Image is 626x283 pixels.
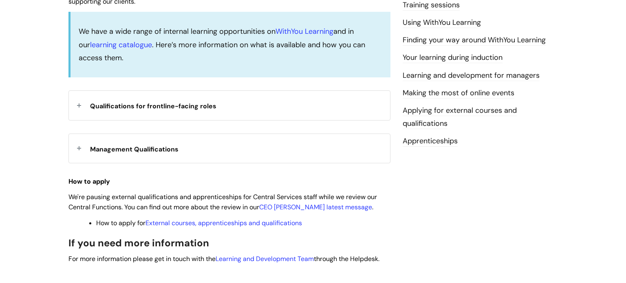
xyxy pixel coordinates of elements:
a: Finding your way around WithYou Learning [403,35,546,46]
a: WithYou Learning [276,26,333,36]
a: Making the most of online events [403,88,514,99]
span: How to apply for [96,219,302,227]
a: Your learning during induction [403,53,503,63]
a: Apprenticeships [403,136,458,147]
a: Learning and development for managers [403,70,540,81]
a: CEO [PERSON_NAME] latest message [259,203,372,211]
span: Qualifications for frontline-facing roles [90,102,216,110]
span: We're pausing external qualifications and apprenticeships for Central Services staff while we rev... [68,193,377,211]
span: If you need more information [68,237,209,249]
span: For more information please get in touch with the through the Helpdesk. [68,254,379,263]
span: Management Qualifications [90,145,179,154]
p: We have a wide range of internal learning opportunities on and in our . Here’s more information o... [79,25,382,64]
strong: How to apply [68,177,110,186]
a: Learning and Development Team [216,254,314,263]
a: Using WithYou Learning [403,18,481,28]
a: External courses, apprenticeships and qualifications [145,219,302,227]
a: Applying for external courses and qualifications [403,105,517,129]
a: learning catalogue [90,40,152,50]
